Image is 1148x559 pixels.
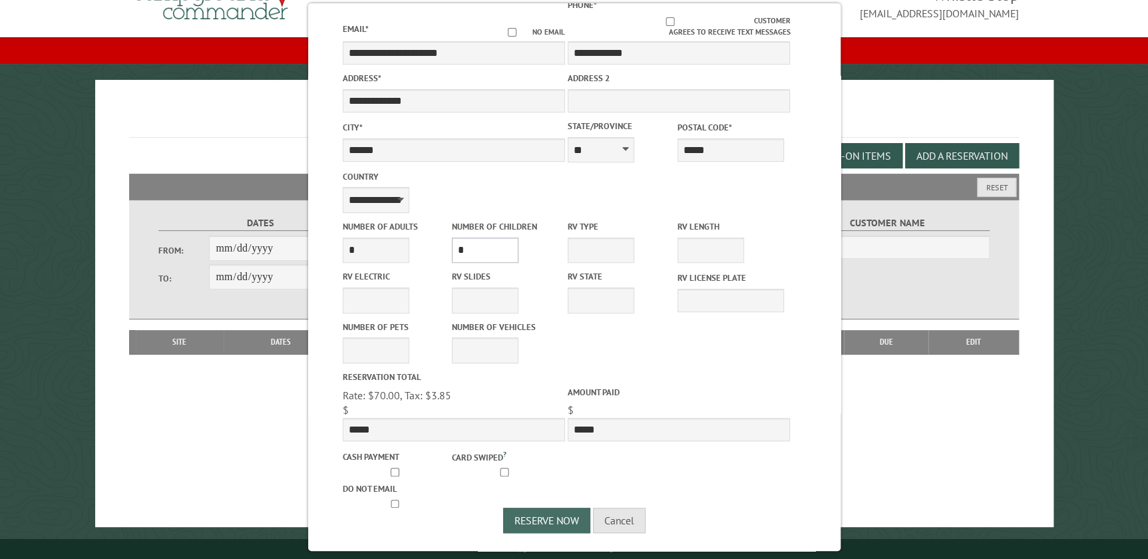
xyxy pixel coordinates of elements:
label: Do not email [342,482,449,495]
label: Number of Pets [342,321,449,333]
button: Reset [977,178,1016,197]
label: Number of Vehicles [452,321,558,333]
label: Address [342,72,564,85]
th: Site [136,330,223,354]
label: RV Type [568,220,674,233]
label: City [342,121,564,134]
label: Reservation Total [342,371,564,383]
label: RV Length [677,220,783,233]
label: RV Slides [452,270,558,283]
label: Customer Name [785,216,990,231]
label: RV Electric [342,270,449,283]
th: Edit [928,330,1019,354]
label: No email [492,27,565,38]
span: $ [568,403,574,417]
button: Reserve Now [503,508,590,533]
label: Email [342,23,368,35]
label: Customer agrees to receive text messages [568,15,790,38]
a: ? [503,449,506,459]
label: To: [158,272,210,285]
label: RV State [568,270,674,283]
label: State/Province [568,120,674,132]
span: $ [342,403,348,417]
button: Cancel [593,508,646,533]
th: Due [844,330,928,354]
label: Card swiped [452,449,558,463]
h1: Reservations [129,101,1019,138]
input: Customer agrees to receive text messages [586,17,753,26]
label: Dates [158,216,363,231]
label: RV License Plate [677,272,783,284]
label: Postal Code [677,121,783,134]
input: No email [492,28,532,37]
label: Country [342,170,564,183]
span: Rate: $70.00, Tax: $3.85 [342,389,451,402]
label: Address 2 [568,72,790,85]
label: From: [158,244,210,257]
h2: Filters [129,174,1019,199]
th: Dates [224,330,339,354]
small: © Campground Commander LLC. All rights reserved. [499,544,650,553]
label: Cash payment [342,451,449,463]
label: Amount paid [568,386,790,399]
label: Number of Children [452,220,558,233]
button: Add a Reservation [905,143,1019,168]
label: Number of Adults [342,220,449,233]
button: Edit Add-on Items [788,143,902,168]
